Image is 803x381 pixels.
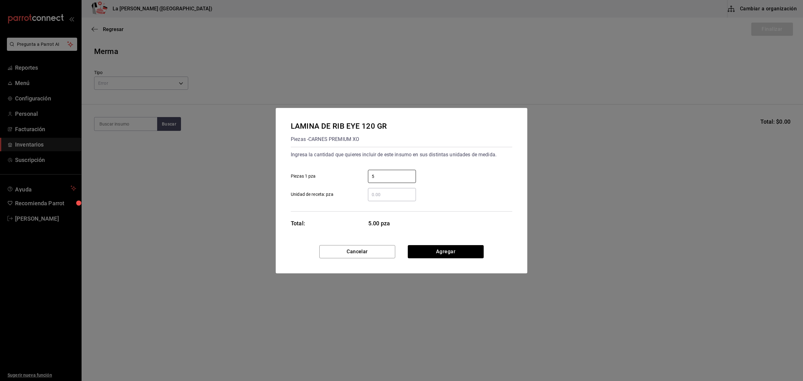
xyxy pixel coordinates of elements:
span: Piezas 1 pza [291,173,316,180]
span: 5.00 pza [368,219,416,228]
span: Unidad de receta: pza [291,191,333,198]
button: Agregar [408,245,484,258]
div: LAMINA DE RIB EYE 120 GR [291,121,387,132]
button: Cancelar [319,245,395,258]
input: Unidad de receta: pza [368,191,416,198]
div: Piezas - CARNES PREMIUM XO [291,134,387,144]
input: Piezas 1 pza [368,173,416,180]
div: Total: [291,219,305,228]
div: Ingresa la cantidad que quieres incluir de este insumo en sus distintas unidades de medida. [291,150,512,160]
